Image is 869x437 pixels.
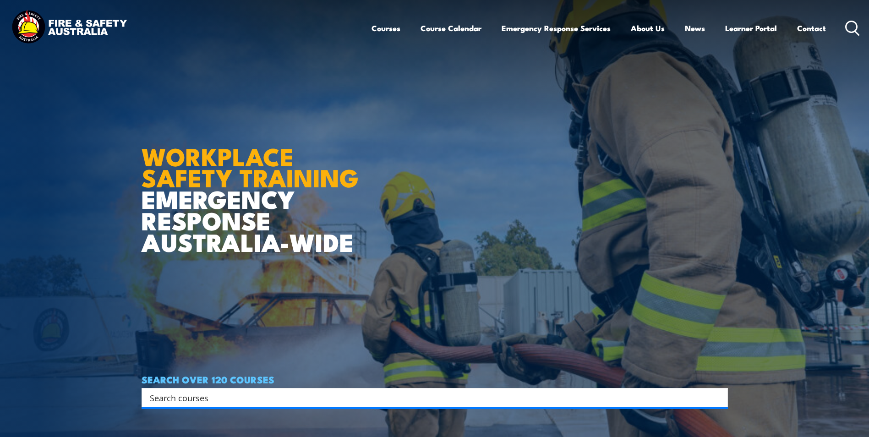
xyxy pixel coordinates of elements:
a: Emergency Response Services [502,16,611,40]
strong: WORKPLACE SAFETY TRAINING [142,137,359,196]
a: Learner Portal [725,16,777,40]
h1: EMERGENCY RESPONSE AUSTRALIA-WIDE [142,122,366,252]
input: Search input [150,391,708,404]
button: Search magnifier button [712,391,725,404]
a: Courses [372,16,400,40]
a: Contact [797,16,826,40]
form: Search form [152,391,710,404]
a: News [685,16,705,40]
a: About Us [631,16,665,40]
a: Course Calendar [421,16,481,40]
h4: SEARCH OVER 120 COURSES [142,374,728,384]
